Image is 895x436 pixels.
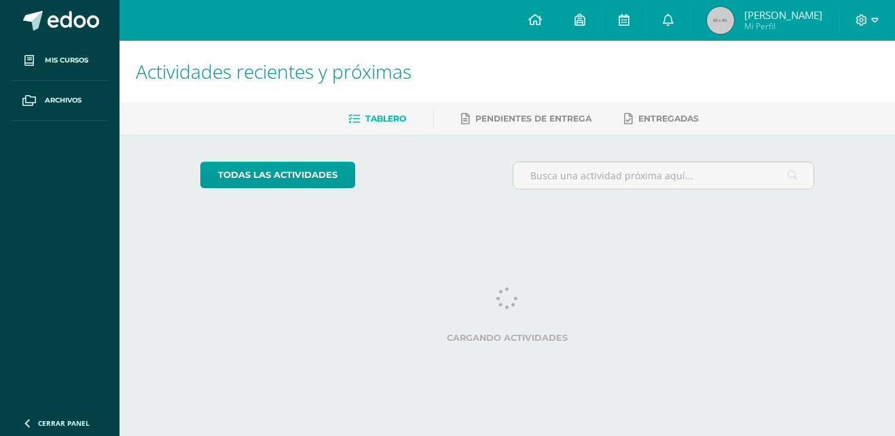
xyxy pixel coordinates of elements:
[200,333,815,343] label: Cargando actividades
[136,58,412,84] span: Actividades recientes y próximas
[624,108,699,130] a: Entregadas
[513,162,814,189] input: Busca una actividad próxima aquí...
[45,55,88,66] span: Mis cursos
[45,95,81,106] span: Archivos
[11,81,109,121] a: Archivos
[11,41,109,81] a: Mis cursos
[707,7,734,34] img: 45x45
[365,113,406,124] span: Tablero
[638,113,699,124] span: Entregadas
[461,108,591,130] a: Pendientes de entrega
[744,20,822,32] span: Mi Perfil
[200,162,355,188] a: todas las Actividades
[744,8,822,22] span: [PERSON_NAME]
[38,418,90,428] span: Cerrar panel
[348,108,406,130] a: Tablero
[475,113,591,124] span: Pendientes de entrega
